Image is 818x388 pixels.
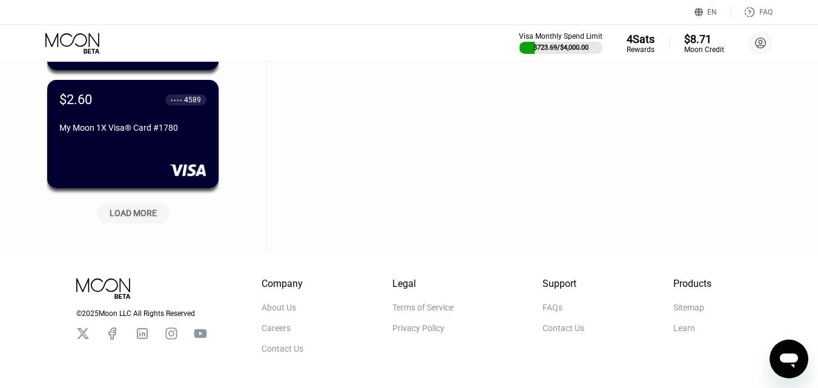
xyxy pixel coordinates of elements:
div: ● ● ● ● [171,98,182,102]
div: Support [543,278,584,289]
div: 4 Sats [627,33,655,45]
div: Products [673,278,711,289]
div: Careers [262,323,291,333]
div: Contact Us [543,323,584,333]
div: Sitemap [673,303,704,312]
div: FAQ [731,6,773,18]
div: 4SatsRewards [627,33,655,54]
div: $723.69 / $4,000.00 [533,44,589,51]
div: Rewards [627,45,655,54]
div: © 2025 Moon LLC All Rights Reserved [76,309,207,318]
div: About Us [262,303,296,312]
div: Legal [392,278,454,289]
div: LOAD MORE [88,198,179,223]
div: Moon Credit [684,45,724,54]
div: Learn [673,323,695,333]
div: EN [707,8,717,16]
div: Terms of Service [392,303,454,312]
div: 4589 [184,96,201,104]
div: Contact Us [262,344,303,353]
div: $2.60● ● ● ●4589My Moon 1X Visa® Card #1780 [47,80,219,188]
div: Privacy Policy [392,323,444,333]
div: Company [262,278,303,289]
div: Visa Monthly Spend Limit [519,32,602,41]
div: $8.71 [684,33,724,45]
iframe: Button to launch messaging window, conversation in progress [770,340,808,378]
div: $8.71Moon Credit [684,33,724,54]
div: EN [694,6,731,18]
div: FAQs [543,303,562,312]
div: My Moon 1X Visa® Card #1780 [59,123,206,133]
div: LOAD MORE [110,208,157,219]
div: FAQ [759,8,773,16]
div: Visa Monthly Spend Limit$723.69/$4,000.00 [519,32,602,54]
div: $2.60 [59,92,92,107]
